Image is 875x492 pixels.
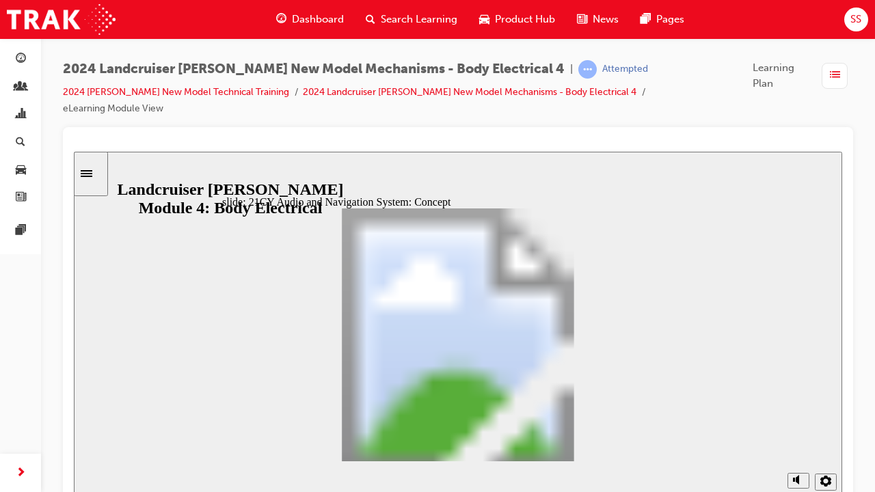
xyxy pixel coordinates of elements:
a: 2024 [PERSON_NAME] New Model Technical Training [63,86,289,98]
span: people-icon [16,81,26,94]
span: next-icon [16,465,26,482]
span: News [593,12,619,27]
span: Product Hub [495,12,555,27]
a: news-iconNews [566,5,630,33]
span: Dashboard [292,12,344,27]
span: pages-icon [641,11,651,28]
span: | [570,61,573,77]
span: learningRecordVerb_ATTEMPT-icon [578,60,597,79]
a: car-iconProduct Hub [468,5,566,33]
label: Zoom to fit [741,339,767,375]
span: guage-icon [16,53,26,66]
input: volume [715,338,803,349]
a: pages-iconPages [630,5,695,33]
span: chart-icon [16,109,26,121]
span: 2024 Landcruiser [PERSON_NAME] New Model Mechanisms - Body Electrical 4 [63,61,565,77]
div: Attempted [602,63,648,76]
span: Learning Plan [753,60,816,91]
button: Learning Plan [753,60,853,91]
span: news-icon [16,192,26,204]
a: guage-iconDashboard [265,5,355,33]
span: news-icon [577,11,587,28]
span: pages-icon [16,225,26,237]
span: search-icon [16,137,25,149]
span: car-icon [479,11,489,28]
span: SS [850,12,861,27]
span: guage-icon [276,11,286,28]
span: car-icon [16,164,26,176]
a: search-iconSearch Learning [355,5,468,33]
div: misc controls [707,310,762,354]
li: eLearning Module View [63,101,163,117]
span: search-icon [366,11,375,28]
span: Pages [656,12,684,27]
span: list-icon [830,67,840,84]
span: Search Learning [381,12,457,27]
a: 2024 Landcruiser [PERSON_NAME] New Model Mechanisms - Body Electrical 4 [303,86,636,98]
button: SS [844,8,868,31]
img: Trak [7,4,116,35]
button: Mute (Ctrl+Alt+M) [714,321,736,337]
button: Settings [741,322,763,339]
